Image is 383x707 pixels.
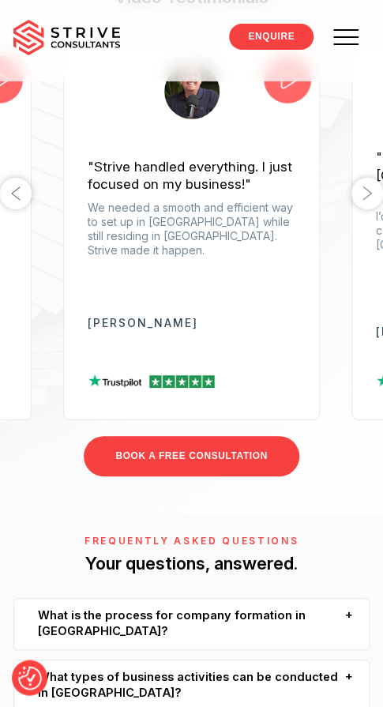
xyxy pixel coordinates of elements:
button: Consent Preferences [18,666,42,690]
div: "Strive handled everything. I just focused on my business!" [88,158,295,193]
p: We needed a smooth and efficient way to set up in [GEOGRAPHIC_DATA] while still residing in [GEOG... [88,201,295,258]
div: What is the process for company formation in [GEOGRAPHIC_DATA]? [13,598,370,650]
img: tp-review.png [88,374,215,387]
a: BOOK A FREE CONSULTATION [84,436,299,476]
a: ENQUIRE [229,24,314,50]
p: [PERSON_NAME] [88,317,295,329]
img: Revisit consent button [18,666,42,690]
button: Next [351,178,383,209]
img: main-logo.svg [13,20,120,55]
